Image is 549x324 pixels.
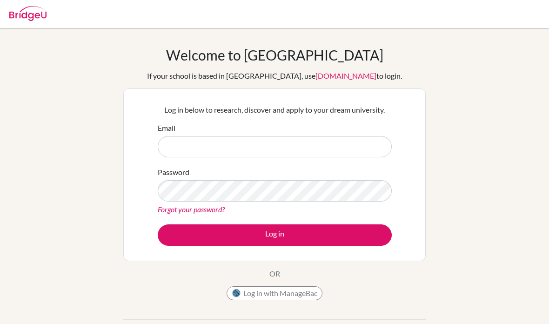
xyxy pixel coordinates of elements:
button: Log in [158,224,392,246]
button: Log in with ManageBac [227,286,322,300]
h1: Welcome to [GEOGRAPHIC_DATA] [166,47,383,63]
a: [DOMAIN_NAME] [315,71,376,80]
p: OR [269,268,280,279]
label: Email [158,122,175,134]
div: If your school is based in [GEOGRAPHIC_DATA], use to login. [147,70,402,81]
p: Log in below to research, discover and apply to your dream university. [158,104,392,115]
a: Forgot your password? [158,205,225,214]
img: Bridge-U [9,6,47,21]
label: Password [158,167,189,178]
